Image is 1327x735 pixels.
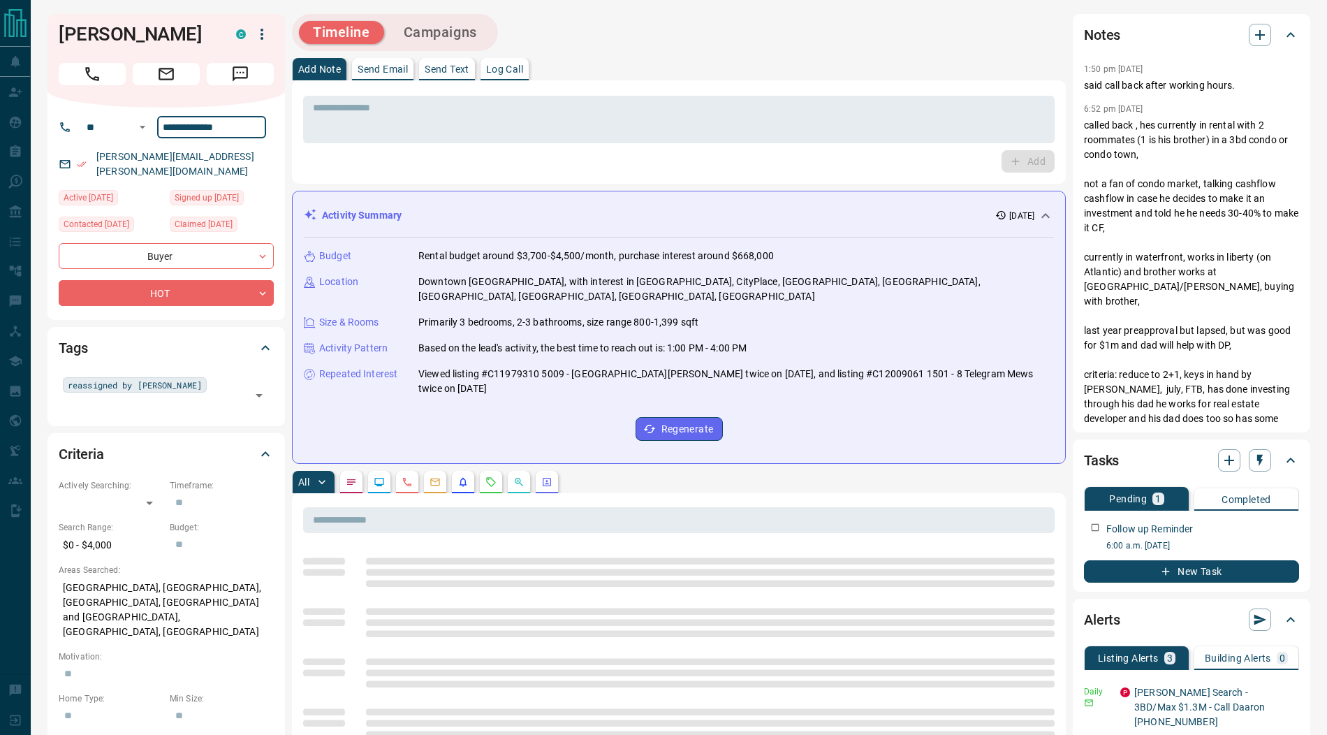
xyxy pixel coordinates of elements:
div: Fri Apr 08 2022 [59,217,163,236]
p: Viewed listing #C11979310 5009 - [GEOGRAPHIC_DATA][PERSON_NAME] twice on [DATE], and listing #C12... [418,367,1054,396]
div: property.ca [1120,687,1130,697]
p: 1:50 pm [DATE] [1084,64,1143,74]
span: Signed up [DATE] [175,191,239,205]
p: 6:00 a.m. [DATE] [1106,539,1299,552]
svg: Listing Alerts [457,476,469,488]
svg: Email [1084,698,1094,708]
h2: Criteria [59,443,104,465]
span: Claimed [DATE] [175,217,233,231]
span: Call [59,63,126,85]
p: Min Size: [170,692,274,705]
svg: Emails [430,476,441,488]
div: Tasks [1084,444,1299,477]
p: Budget [319,249,351,263]
div: condos.ca [236,29,246,39]
div: Alerts [1084,603,1299,636]
p: Building Alerts [1205,653,1271,663]
h2: Tasks [1084,449,1119,472]
p: 1 [1155,494,1161,504]
span: Email [133,63,200,85]
svg: Email Verified [77,159,87,169]
span: Message [207,63,274,85]
p: Downtown [GEOGRAPHIC_DATA], with interest in [GEOGRAPHIC_DATA], CityPlace, [GEOGRAPHIC_DATA], [GE... [418,275,1054,304]
p: Activity Summary [322,208,402,223]
h2: Alerts [1084,609,1120,631]
p: Rental budget around $3,700-$4,500/month, purchase interest around $668,000 [418,249,774,263]
p: Motivation: [59,650,274,663]
p: Actively Searching: [59,479,163,492]
p: Add Note [298,64,341,74]
div: Criteria [59,437,274,471]
span: Active [DATE] [64,191,113,205]
button: Timeline [299,21,384,44]
p: Send Text [425,64,469,74]
p: Pending [1109,494,1147,504]
p: Listing Alerts [1098,653,1159,663]
p: Log Call [486,64,523,74]
div: Buyer [59,243,274,269]
svg: Agent Actions [541,476,552,488]
p: 6:52 pm [DATE] [1084,104,1143,114]
p: Repeated Interest [319,367,397,381]
p: Primarily 3 bedrooms, 2-3 bathrooms, size range 800-1,399 sqft [418,315,698,330]
p: Budget: [170,521,274,534]
a: [PERSON_NAME] Search - 3BD/Max $1.3M - Call Daaron [PHONE_NUMBER] [1134,687,1266,727]
div: Tue Jan 07 2025 [170,217,274,236]
svg: Opportunities [513,476,525,488]
h2: Notes [1084,24,1120,46]
svg: Requests [485,476,497,488]
p: [GEOGRAPHIC_DATA], [GEOGRAPHIC_DATA], [GEOGRAPHIC_DATA], [GEOGRAPHIC_DATA] and [GEOGRAPHIC_DATA],... [59,576,274,643]
div: Activity Summary[DATE] [304,203,1054,228]
p: Areas Searched: [59,564,274,576]
p: Activity Pattern [319,341,388,356]
p: Size & Rooms [319,315,379,330]
svg: Calls [402,476,413,488]
h1: [PERSON_NAME] [59,23,215,45]
p: 3 [1167,653,1173,663]
p: Based on the lead's activity, the best time to reach out is: 1:00 PM - 4:00 PM [418,341,747,356]
div: Mon Mar 28 2022 [170,190,274,210]
button: Open [134,119,151,136]
p: [DATE] [1009,210,1034,222]
div: HOT [59,280,274,306]
p: $0 - $4,000 [59,534,163,557]
p: 0 [1280,653,1285,663]
p: Completed [1222,495,1271,504]
a: [PERSON_NAME][EMAIL_ADDRESS][PERSON_NAME][DOMAIN_NAME] [96,151,254,177]
div: Tags [59,331,274,365]
p: Home Type: [59,692,163,705]
span: Contacted [DATE] [64,217,129,231]
button: Open [249,386,269,405]
span: reassigned by [PERSON_NAME] [68,378,202,392]
h2: Tags [59,337,87,359]
p: Search Range: [59,521,163,534]
p: said call back after working hours. [1084,78,1299,93]
p: Follow up Reminder [1106,522,1193,537]
p: All [298,477,309,487]
button: Campaigns [390,21,491,44]
p: Timeframe: [170,479,274,492]
p: called back , hes currently in rental with 2 roommates (1 is his brother) in a 3bd condo or condo... [1084,118,1299,514]
button: Regenerate [636,417,723,441]
button: New Task [1084,560,1299,583]
svg: Notes [346,476,357,488]
p: Send Email [358,64,408,74]
p: Location [319,275,358,289]
div: Notes [1084,18,1299,52]
p: Daily [1084,685,1112,698]
svg: Lead Browsing Activity [374,476,385,488]
div: Sun Oct 12 2025 [59,190,163,210]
